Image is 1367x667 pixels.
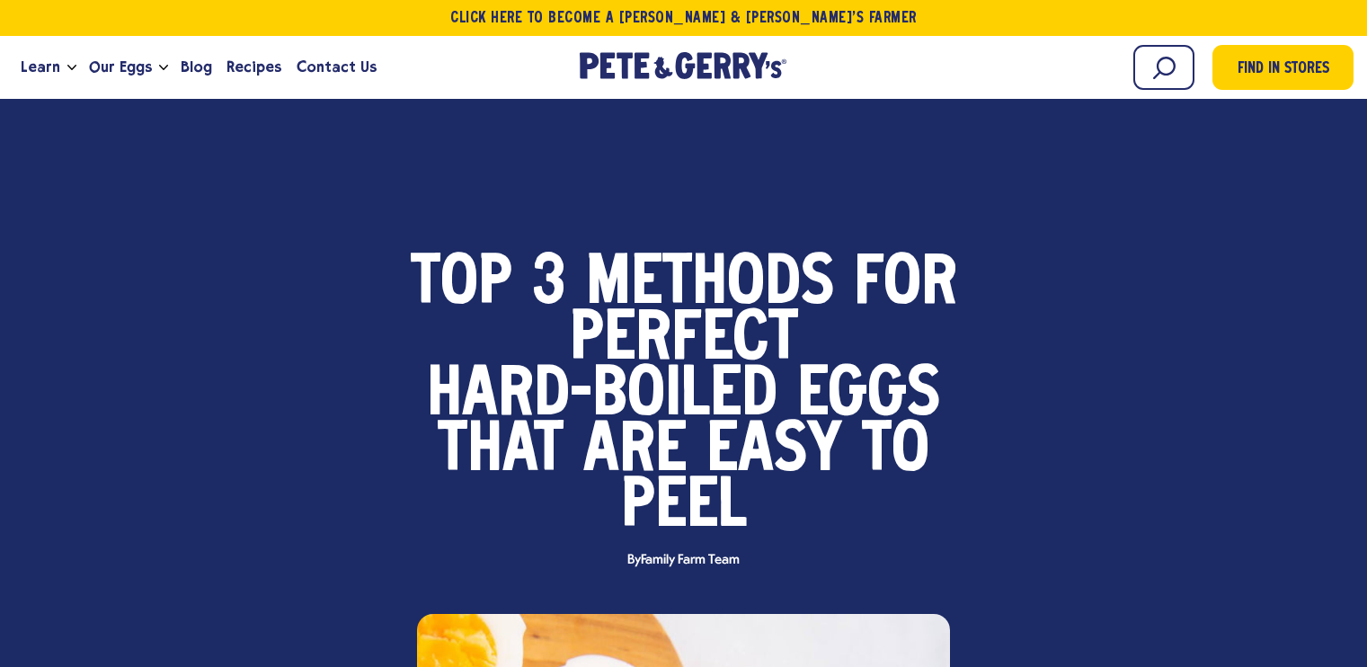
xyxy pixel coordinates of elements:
[854,257,957,313] span: for
[1212,45,1354,90] a: Find in Stores
[586,257,834,313] span: Methods
[1133,45,1194,90] input: Search
[289,43,384,92] a: Contact Us
[618,554,748,567] span: By
[21,56,60,78] span: Learn
[621,480,747,536] span: Peel
[297,56,377,78] span: Contact Us
[89,56,152,78] span: Our Eggs
[226,56,281,78] span: Recipes
[159,65,168,71] button: Open the dropdown menu for Our Eggs
[532,257,566,313] span: 3
[67,65,76,71] button: Open the dropdown menu for Learn
[438,424,564,480] span: that
[1238,58,1329,82] span: Find in Stores
[13,43,67,92] a: Learn
[181,56,212,78] span: Blog
[706,424,842,480] span: Easy
[82,43,159,92] a: Our Eggs
[862,424,929,480] span: to
[427,369,777,424] span: Hard-Boiled
[173,43,219,92] a: Blog
[570,313,798,369] span: Perfect
[219,43,288,92] a: Recipes
[797,369,940,424] span: Eggs
[641,553,739,567] span: Family Farm Team
[583,424,687,480] span: are
[411,257,512,313] span: Top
